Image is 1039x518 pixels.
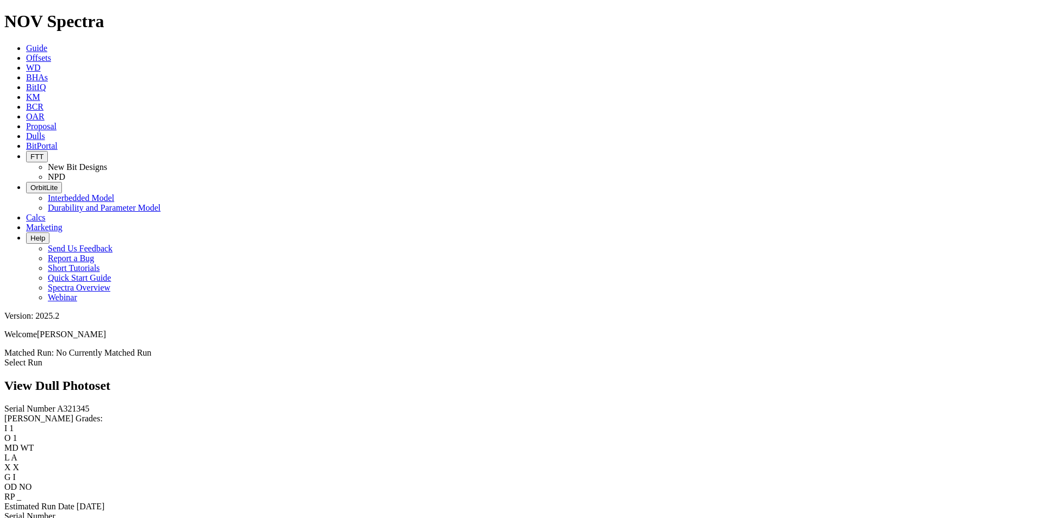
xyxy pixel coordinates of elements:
[26,92,40,102] a: KM
[26,122,57,131] a: Proposal
[26,141,58,150] a: BitPortal
[30,153,43,161] span: FTT
[4,443,18,452] label: MD
[4,404,55,413] label: Serial Number
[11,453,17,462] span: A
[26,53,51,62] a: Offsets
[48,162,107,172] a: New Bit Designs
[26,63,41,72] a: WD
[48,283,110,292] a: Spectra Overview
[26,102,43,111] a: BCR
[4,433,11,443] label: O
[4,492,15,501] label: RP
[4,472,11,482] label: G
[48,203,161,212] a: Durability and Parameter Model
[4,11,1035,31] h1: NOV Spectra
[4,378,1035,393] h2: View Dull Photoset
[13,472,16,482] span: I
[48,172,65,181] a: NPD
[4,311,1035,321] div: Version: 2025.2
[48,273,111,282] a: Quick Start Guide
[37,330,106,339] span: [PERSON_NAME]
[26,131,45,141] a: Dulls
[21,443,34,452] span: WT
[48,293,77,302] a: Webinar
[48,193,114,203] a: Interbedded Model
[9,424,14,433] span: 1
[26,223,62,232] a: Marketing
[4,358,42,367] a: Select Run
[26,43,47,53] a: Guide
[26,232,49,244] button: Help
[4,348,54,357] span: Matched Run:
[30,184,58,192] span: OrbitLite
[48,263,100,273] a: Short Tutorials
[4,414,1035,424] div: [PERSON_NAME] Grades:
[4,482,17,491] label: OD
[57,404,90,413] span: A321345
[26,182,62,193] button: OrbitLite
[4,502,74,511] label: Estimated Run Date
[26,213,46,222] a: Calcs
[4,424,7,433] label: I
[26,83,46,92] a: BitIQ
[48,244,112,253] a: Send Us Feedback
[26,151,48,162] button: FTT
[17,492,21,501] span: _
[56,348,152,357] span: No Currently Matched Run
[26,112,45,121] a: OAR
[26,73,48,82] a: BHAs
[13,433,17,443] span: 1
[30,234,45,242] span: Help
[13,463,20,472] span: X
[48,254,94,263] a: Report a Bug
[4,330,1035,339] p: Welcome
[77,502,105,511] span: [DATE]
[4,453,9,462] label: L
[4,463,11,472] label: X
[19,482,32,491] span: NO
